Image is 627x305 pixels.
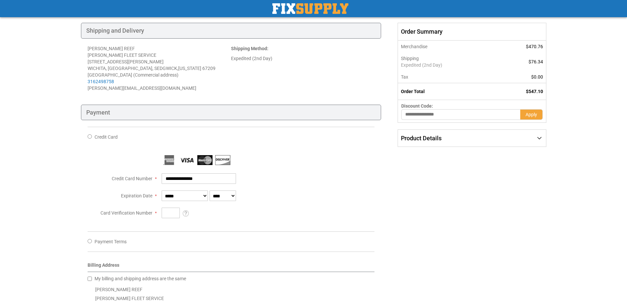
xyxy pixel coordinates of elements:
[81,23,381,39] div: Shipping and Delivery
[95,134,118,140] span: Credit Card
[526,89,543,94] span: $547.10
[88,262,375,272] div: Billing Address
[81,105,381,120] div: Payment
[197,155,213,165] img: MasterCard
[531,74,543,80] span: $0.00
[179,155,195,165] img: Visa
[401,56,419,61] span: Shipping
[398,71,497,83] th: Tax
[95,276,186,281] span: My billing and shipping address are the same
[88,85,196,91] span: [PERSON_NAME][EMAIL_ADDRESS][DOMAIN_NAME]
[272,3,348,14] a: store logo
[398,41,497,52] th: Merchandise
[401,135,442,142] span: Product Details
[178,66,201,71] span: [US_STATE]
[401,103,433,109] span: Discount Code:
[162,155,177,165] img: American Express
[398,23,546,41] span: Order Summary
[88,79,114,84] a: 3162498758
[231,46,267,51] span: Shipping Method
[100,210,152,216] span: Card Verification Number
[520,109,543,120] button: Apply
[231,46,268,51] strong: :
[88,45,231,91] address: [PERSON_NAME] REEF [PERSON_NAME] FLEET SERVICE [STREET_ADDRESS][PERSON_NAME] WICHITA, [GEOGRAPHIC...
[526,44,543,49] span: $470.76
[529,59,543,64] span: $76.34
[112,176,152,181] span: Credit Card Number
[401,62,493,68] span: Expedited (2nd Day)
[231,55,374,62] div: Expedited (2nd Day)
[95,239,127,244] span: Payment Terms
[401,89,425,94] strong: Order Total
[272,3,348,14] img: Fix Industrial Supply
[215,155,230,165] img: Discover
[121,193,152,198] span: Expiration Date
[526,112,537,117] span: Apply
